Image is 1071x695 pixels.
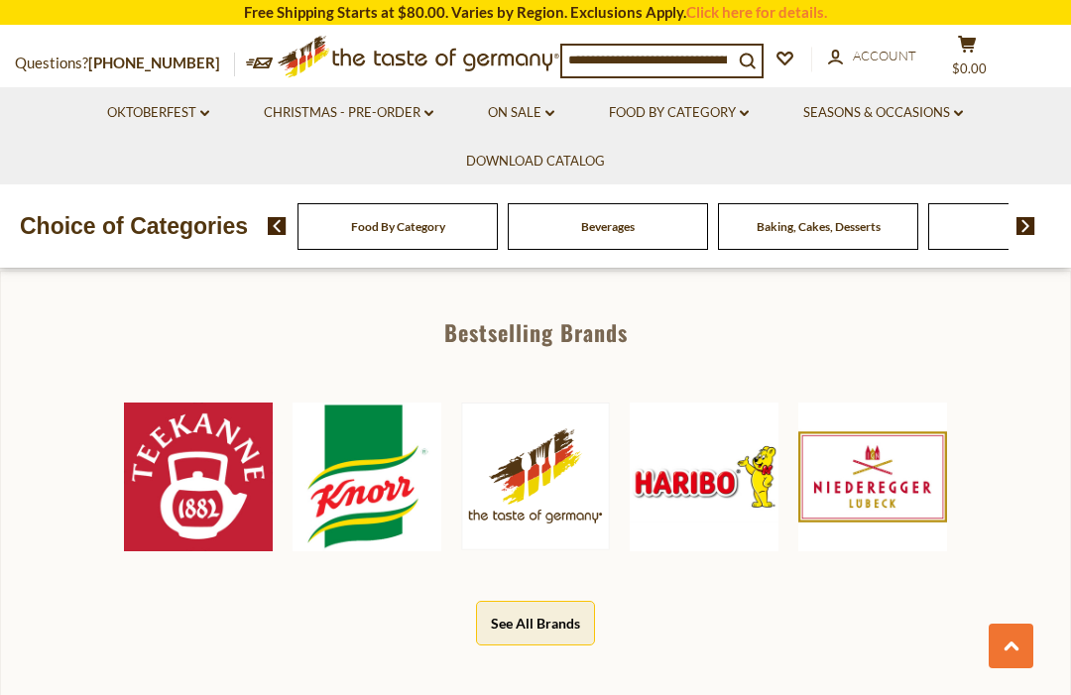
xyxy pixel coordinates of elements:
[15,51,235,76] p: Questions?
[1016,217,1035,235] img: next arrow
[461,403,610,550] img: The Taste of Germany
[293,403,441,551] img: Knorr
[581,219,635,234] a: Beverages
[351,219,445,234] a: Food By Category
[264,102,433,124] a: Christmas - PRE-ORDER
[757,219,881,234] a: Baking, Cakes, Desserts
[798,403,947,551] img: Niederegger
[466,151,605,173] a: Download Catalog
[107,102,209,124] a: Oktoberfest
[1,321,1070,343] div: Bestselling Brands
[630,403,778,551] img: Haribo
[88,54,220,71] a: [PHONE_NUMBER]
[853,48,916,63] span: Account
[609,102,749,124] a: Food By Category
[476,601,595,645] button: See All Brands
[268,217,287,235] img: previous arrow
[488,102,554,124] a: On Sale
[952,60,987,76] span: $0.00
[937,35,997,84] button: $0.00
[828,46,916,67] a: Account
[803,102,963,124] a: Seasons & Occasions
[124,403,273,551] img: Teekanne
[686,3,827,21] a: Click here for details.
